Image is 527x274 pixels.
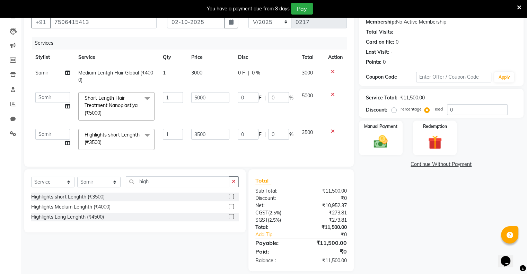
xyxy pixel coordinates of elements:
[301,70,313,76] span: 3000
[191,70,202,76] span: 3000
[309,231,352,238] div: ₹0
[399,106,422,112] label: Percentage
[494,72,514,82] button: Apply
[31,193,105,201] div: Highlights short Lenghth (₹3500)
[369,134,392,150] img: _cash.svg
[301,224,352,231] div: ₹11,500.00
[366,106,387,114] div: Discount:
[35,70,48,76] span: Samir
[258,94,261,101] span: F
[366,18,517,26] div: No Active Membership
[85,132,140,145] span: Highlights short Lenghth (₹3500)
[301,216,352,224] div: ₹273.81
[255,217,268,223] span: SGST
[366,38,394,46] div: Card on file:
[126,176,229,187] input: Search or Scan
[255,210,268,216] span: CGST
[366,28,393,36] div: Total Visits:
[364,123,397,130] label: Manual Payment
[159,50,187,65] th: Qty
[301,129,313,135] span: 3500
[250,195,301,202] div: Discount:
[301,92,313,99] span: 5000
[400,94,425,101] div: ₹11,500.00
[250,216,301,224] div: ( )
[297,50,324,65] th: Total
[289,131,293,138] span: %
[102,110,105,116] a: x
[396,38,398,46] div: 0
[366,59,381,66] div: Points:
[163,70,166,76] span: 1
[238,69,245,77] span: 0 F
[289,94,293,101] span: %
[250,202,301,209] div: Net:
[250,224,301,231] div: Total:
[366,18,396,26] div: Membership:
[301,209,352,216] div: ₹273.81
[250,187,301,195] div: Sub Total:
[247,69,249,77] span: |
[255,177,271,184] span: Total
[324,50,347,65] th: Action
[252,69,260,77] span: 0 %
[78,70,153,83] span: Medium Lentgh Hair Global (₹4000)
[301,202,352,209] div: ₹10,952.37
[258,131,261,138] span: F
[250,209,301,216] div: ( )
[207,5,290,12] div: You have a payment due from 8 days
[50,15,157,28] input: Search by Name/Mobile/Email/Code
[31,50,74,65] th: Stylist
[250,231,309,238] a: Add Tip
[264,94,265,101] span: |
[301,187,352,195] div: ₹11,500.00
[85,95,138,116] span: Short Length Hair Treatment Nanoplastiya (₹5000)
[416,72,492,82] input: Enter Offer / Coupon Code
[187,50,234,65] th: Price
[301,239,352,247] div: ₹11,500.00
[31,213,104,221] div: Highlights Long Lenghth (₹4500)
[234,50,297,65] th: Disc
[366,48,389,56] div: Last Visit:
[301,247,352,256] div: ₹0
[31,15,51,28] button: +91
[31,203,111,211] div: Highlights Medium Lenghth (₹4000)
[301,195,352,202] div: ₹0
[424,134,446,151] img: _gift.svg
[366,94,397,101] div: Service Total:
[390,48,393,56] div: -
[250,239,301,247] div: Payable:
[264,131,265,138] span: |
[291,3,313,15] button: Pay
[423,123,447,130] label: Redemption
[360,161,522,168] a: Continue Without Payment
[250,247,301,256] div: Paid:
[498,246,520,267] iframe: chat widget
[366,73,416,81] div: Coupon Code
[270,210,280,215] span: 2.5%
[383,59,386,66] div: 0
[269,217,280,223] span: 2.5%
[250,257,301,264] div: Balance :
[102,139,105,145] a: x
[432,106,443,112] label: Fixed
[301,257,352,264] div: ₹11,500.00
[74,50,159,65] th: Service
[32,37,352,50] div: Services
